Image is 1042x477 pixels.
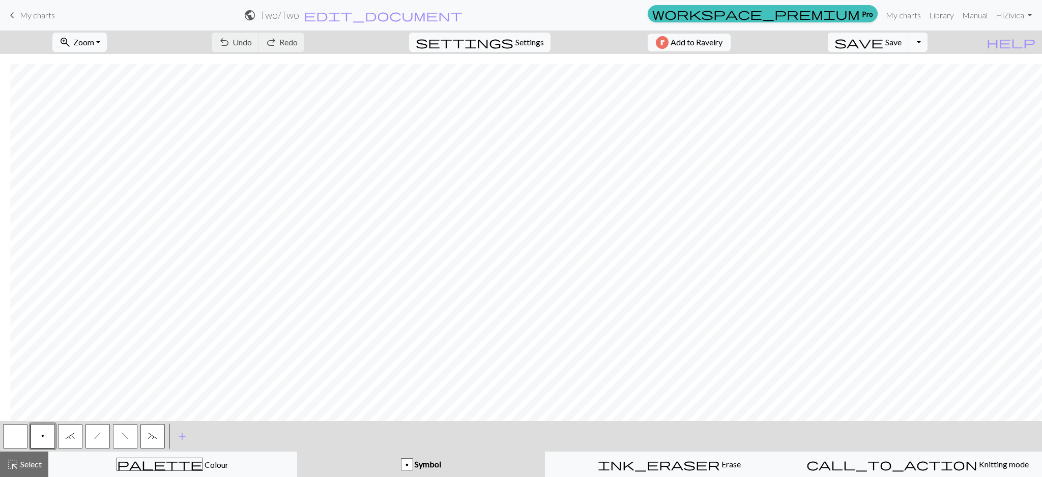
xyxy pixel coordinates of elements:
a: Library [925,5,958,25]
h2: Two / Two [260,9,299,21]
span: Zoom [73,37,94,47]
span: save [834,35,883,49]
span: workspace_premium [652,7,860,21]
button: Zoom [52,33,107,52]
span: ink_eraser [598,457,720,471]
span: zoom_in [59,35,71,49]
button: Add to Ravelry [648,34,731,51]
span: help [987,35,1035,49]
button: f [113,424,137,448]
button: Knitting mode [793,452,1042,477]
a: Pro [648,5,878,22]
span: Erase [720,459,741,469]
span: keyboard_arrow_left [6,8,18,22]
button: SettingsSettings [409,33,551,52]
span: Save [885,37,902,47]
i: Settings [416,36,513,48]
span: 3+ stitch right twist [66,432,75,440]
span: call_to_action [806,457,977,471]
span: Settings [515,36,544,48]
span: highlight_alt [7,457,19,471]
span: Colour [203,460,228,469]
span: Add to Ravelry [671,36,722,49]
span: Purl [41,432,44,440]
span: edit_document [304,8,462,22]
span: settings [416,35,513,49]
img: Ravelry [656,36,669,49]
span: right leaning decrease [94,432,101,440]
button: ` [58,424,82,448]
button: ~ [140,424,165,448]
span: left leaning decrease [122,432,129,440]
span: My charts [20,10,55,20]
span: 3+ stitch left twist [148,432,157,440]
span: Select [19,459,42,469]
button: p [31,424,55,448]
span: palette [117,457,202,471]
button: p Symbol [297,452,545,477]
div: p [401,459,413,471]
a: My charts [6,7,55,24]
button: Erase [545,452,794,477]
a: My charts [882,5,925,25]
span: public [244,8,256,22]
button: h [85,424,110,448]
button: Colour [48,452,297,477]
a: HiZivica [992,5,1036,25]
button: Save [828,33,909,52]
span: Knitting mode [977,459,1029,469]
a: Manual [958,5,992,25]
span: Symbol [413,459,441,469]
span: add [176,429,188,443]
